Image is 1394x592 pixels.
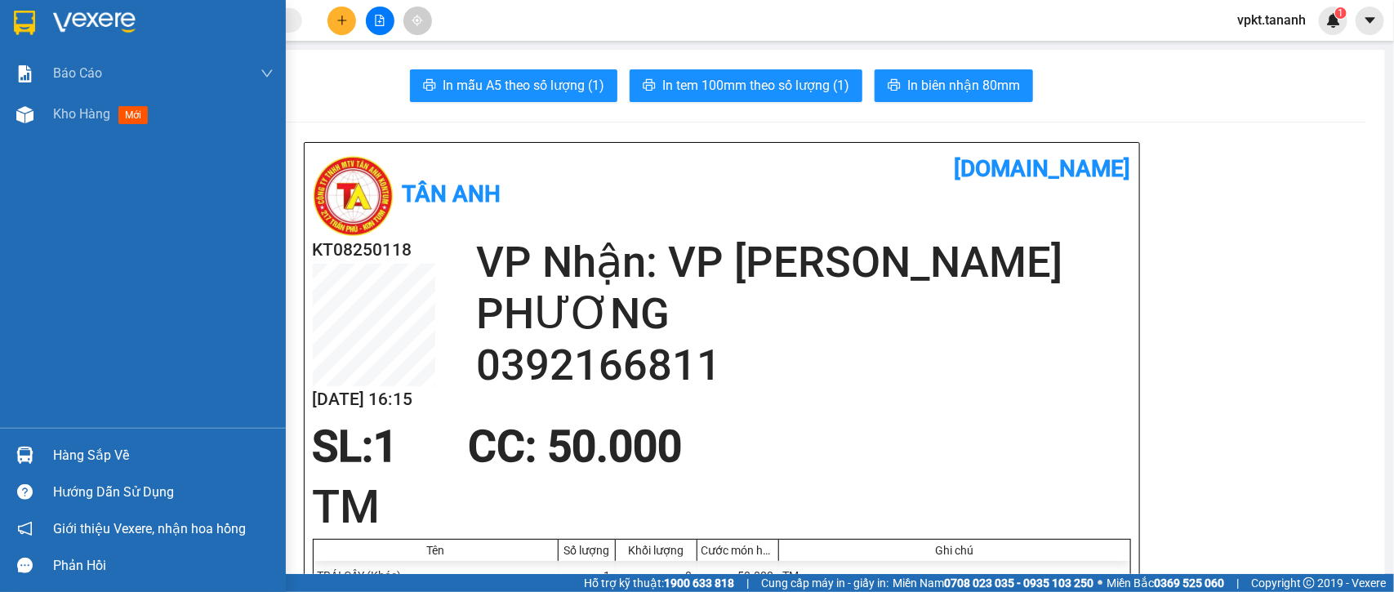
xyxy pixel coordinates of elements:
img: warehouse-icon [16,106,33,123]
span: Miền Bắc [1107,574,1224,592]
span: Giới thiệu Vexere, nhận hoa hồng [53,519,246,539]
div: Khối lượng [620,544,693,557]
img: logo.jpg [313,155,394,237]
span: caret-down [1363,13,1378,28]
h2: [DATE] 16:15 [313,386,435,413]
div: Hướng dẫn sử dụng [53,480,274,505]
button: plus [327,7,356,35]
span: Báo cáo [53,63,102,83]
span: 1 [374,421,399,472]
div: 50.000 [137,105,273,128]
span: message [17,558,33,573]
b: [DOMAIN_NAME] [955,155,1131,182]
strong: 1900 633 818 [664,576,734,590]
div: Ghi chú [783,544,1126,557]
div: VP [PERSON_NAME] [140,14,271,53]
img: solution-icon [16,65,33,82]
h2: VP Nhận: VP [PERSON_NAME] [476,237,1131,288]
span: CC : [137,109,160,127]
h1: TM [313,475,1131,539]
span: | [746,574,749,592]
span: Miền Nam [893,574,1093,592]
div: 50.000 [697,561,779,590]
div: 0392166811 [140,73,271,96]
span: Nhận: [140,16,179,33]
button: aim [403,7,432,35]
span: Hỗ trợ kỹ thuật: [584,574,734,592]
div: CC : 50.000 [458,422,692,471]
div: TRÁI CÂY (Khác) [314,561,559,590]
span: Cung cấp máy in - giấy in: [761,574,889,592]
div: Tên [318,544,554,557]
span: In biên nhận 80mm [907,75,1020,96]
span: In tem 100mm theo số lượng (1) [662,75,849,96]
img: icon-new-feature [1326,13,1341,28]
img: logo-vxr [14,11,35,35]
button: caret-down [1356,7,1384,35]
span: copyright [1303,577,1315,589]
div: TM [779,561,1130,590]
button: printerIn mẫu A5 theo số lượng (1) [410,69,617,102]
span: ⚪️ [1098,580,1102,586]
span: plus [336,15,348,26]
span: In mẫu A5 theo số lượng (1) [443,75,604,96]
div: PHONG [14,53,128,73]
span: SL: [313,421,374,472]
span: printer [423,78,436,94]
span: Gửi: [14,16,39,33]
span: vpkt.tananh [1224,10,1319,30]
div: 0 [616,561,697,590]
div: VP Kon Tum [14,14,128,53]
button: printerIn biên nhận 80mm [875,69,1033,102]
strong: 0369 525 060 [1154,576,1224,590]
div: 0363320504 [14,73,128,96]
span: aim [412,15,423,26]
div: Phản hồi [53,554,274,578]
div: Số lượng [563,544,611,557]
span: down [261,67,274,80]
button: file-add [366,7,394,35]
span: printer [643,78,656,94]
div: Cước món hàng [701,544,774,557]
button: printerIn tem 100mm theo số lượng (1) [630,69,862,102]
b: Tân Anh [403,180,501,207]
div: Hàng sắp về [53,443,274,468]
strong: 0708 023 035 - 0935 103 250 [944,576,1093,590]
span: | [1236,574,1239,592]
div: PHƯƠNG [140,53,271,73]
img: warehouse-icon [16,447,33,464]
sup: 1 [1335,7,1347,19]
span: file-add [374,15,385,26]
span: 1 [1338,7,1343,19]
span: printer [888,78,901,94]
span: mới [118,106,148,124]
h2: PHƯƠNG [476,288,1131,340]
span: notification [17,521,33,536]
span: Kho hàng [53,106,110,122]
h2: 0392166811 [476,340,1131,391]
h2: KT08250118 [313,237,435,264]
div: 1 [559,561,616,590]
span: question-circle [17,484,33,500]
